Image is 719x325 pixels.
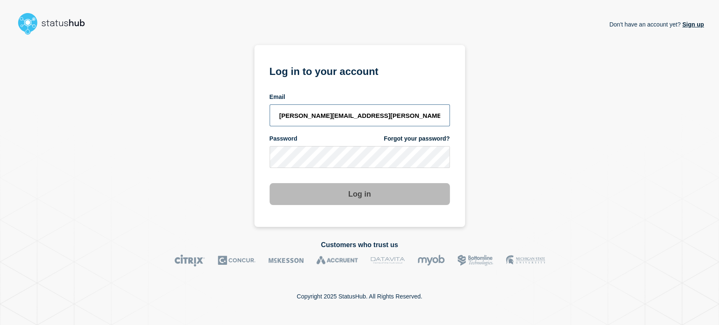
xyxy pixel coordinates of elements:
p: Don't have an account yet? [609,14,704,35]
p: Copyright 2025 StatusHub. All Rights Reserved. [297,293,422,300]
img: Citrix logo [174,254,205,266]
img: MSU logo [506,254,545,266]
img: Accruent logo [316,254,358,266]
input: email input [270,104,450,126]
img: McKesson logo [268,254,304,266]
span: Password [270,135,297,143]
img: DataVita logo [371,254,405,266]
a: Sign up [681,21,704,28]
button: Log in [270,183,450,205]
input: password input [270,146,450,168]
img: StatusHub logo [15,10,95,37]
span: Email [270,93,285,101]
img: myob logo [417,254,445,266]
h2: Customers who trust us [15,241,704,249]
img: Bottomline logo [457,254,493,266]
h1: Log in to your account [270,63,450,78]
img: Concur logo [218,254,256,266]
a: Forgot your password? [384,135,449,143]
